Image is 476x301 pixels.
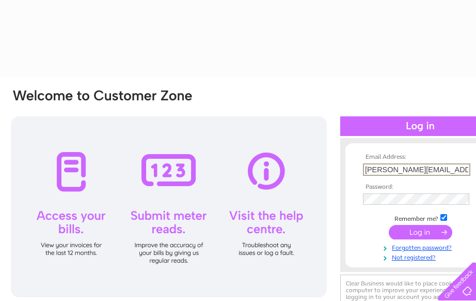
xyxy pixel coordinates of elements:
input: Submit [389,225,452,239]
